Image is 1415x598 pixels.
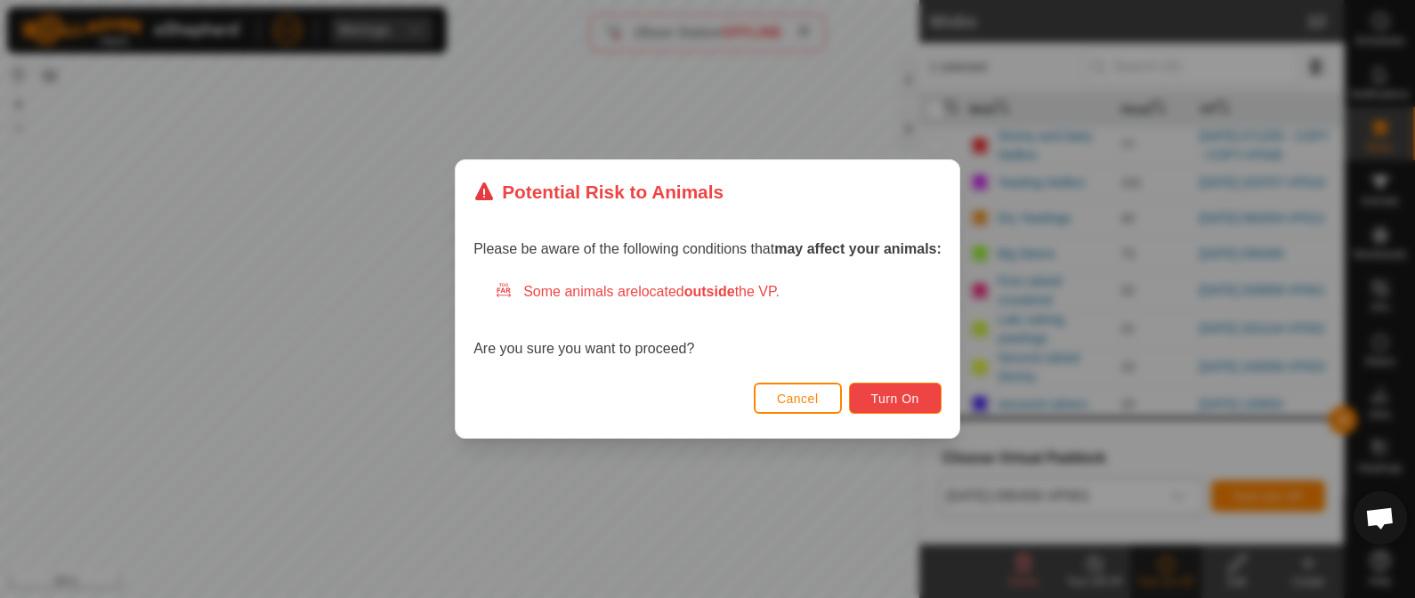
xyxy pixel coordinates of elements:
[774,241,942,256] strong: may affect your animals:
[777,392,819,406] span: Cancel
[871,392,919,406] span: Turn On
[1354,491,1407,545] div: Open chat
[754,383,842,414] button: Cancel
[849,383,942,414] button: Turn On
[473,178,724,206] div: Potential Risk to Animals
[495,281,942,303] div: Some animals are
[473,281,942,360] div: Are you sure you want to proceed?
[684,284,735,299] strong: outside
[473,241,942,256] span: Please be aware of the following conditions that
[638,284,780,299] span: located the VP.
